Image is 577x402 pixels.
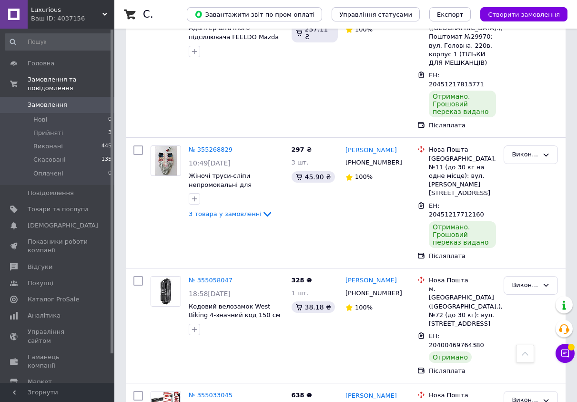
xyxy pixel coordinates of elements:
[512,150,538,160] div: Виконано
[292,159,309,166] span: 3 шт.
[429,221,496,248] div: Отримано. Грошовий переказ видано
[33,169,63,178] span: Оплачені
[437,11,464,18] span: Експорт
[292,171,335,183] div: 45.90 ₴
[28,311,61,320] span: Аналітика
[292,289,309,297] span: 1 шт.
[31,6,102,14] span: Luxurious
[471,10,567,18] a: Створити замовлення
[292,392,312,399] span: 638 ₴
[429,285,496,328] div: м. [GEOGRAPHIC_DATA] ([GEOGRAPHIC_DATA].), №72 (до 30 кг): вул. [STREET_ADDRESS]
[429,155,496,198] div: [GEOGRAPHIC_DATA], №11 (до 30 кг на одне місце): вул. [PERSON_NAME][STREET_ADDRESS]
[556,344,575,363] button: Чат з покупцем
[355,173,373,180] span: 100%
[355,304,373,311] span: 100%
[151,277,181,306] img: Фото товару
[345,146,397,155] a: [PERSON_NAME]
[151,145,181,176] a: Фото товару
[429,367,496,375] div: Післяплата
[189,210,262,217] span: 3 товара у замовленні
[28,189,74,197] span: Повідомлення
[28,75,114,93] span: Замовлення та повідомлення
[189,392,233,399] a: № 355033045
[28,205,88,214] span: Товари та послуги
[187,7,322,21] button: Завантажити звіт по пром-оплаті
[189,303,281,328] a: Кодовий велозамок West Biking 4-значний код 150 см Black
[429,252,496,260] div: Післяплата
[189,210,273,217] a: 3 товара у замовленні
[344,156,403,169] div: [PHONE_NUMBER]
[189,159,231,167] span: 10:49[DATE]
[155,146,177,175] img: Фото товару
[33,155,66,164] span: Скасовані
[101,155,111,164] span: 135
[512,280,538,290] div: Виконано
[355,26,373,33] span: 100%
[33,129,63,137] span: Прийняті
[28,353,88,370] span: Гаманець компанії
[33,115,47,124] span: Нові
[28,263,52,271] span: Відгуки
[189,290,231,298] span: 18:58[DATE]
[28,378,52,386] span: Маркет
[429,391,496,400] div: Нова Пошта
[108,129,111,137] span: 3
[429,276,496,285] div: Нова Пошта
[292,23,338,42] div: 237.11 ₴
[429,7,471,21] button: Експорт
[429,121,496,130] div: Післяплата
[28,279,53,288] span: Покупці
[28,221,98,230] span: [DEMOGRAPHIC_DATA]
[429,91,496,117] div: Отримано. Грошовий переказ видано
[151,276,181,307] a: Фото товару
[488,11,560,18] span: Створити замовлення
[194,10,314,19] span: Завантажити звіт по пром-оплаті
[101,142,111,151] span: 445
[344,287,403,299] div: [PHONE_NUMBER]
[189,146,233,153] a: № 355268829
[480,7,567,21] button: Створити замовлення
[28,101,67,109] span: Замовлення
[429,145,496,154] div: Нова Пошта
[108,115,111,124] span: 0
[292,146,312,153] span: 297 ₴
[292,301,335,313] div: 38.18 ₴
[345,392,397,401] a: [PERSON_NAME]
[189,277,233,284] a: № 355058047
[28,237,88,255] span: Показники роботи компанії
[429,332,484,349] span: ЕН: 20400469764380
[429,72,484,88] span: ЕН: 20451217813771
[339,11,412,18] span: Управління статусами
[28,295,79,304] span: Каталог ProSale
[292,277,312,284] span: 328 ₴
[31,14,114,23] div: Ваш ID: 4037156
[189,172,283,206] a: Жіночі труси-сліпи непромокальні для критичних днів, рубчик L/XL, Бежевий
[332,7,420,21] button: Управління статусами
[108,169,111,178] span: 0
[143,9,240,20] h1: Список замовлень
[429,7,496,67] div: м. [GEOGRAPHIC_DATA] ([GEOGRAPHIC_DATA].), Поштомат №29970: вул. Головна, 220в, корпус 1 (ТІЛЬКИ ...
[429,351,472,363] div: Отримано
[33,142,63,151] span: Виконані
[429,202,484,218] span: ЕН: 20451217712160
[28,59,54,68] span: Головна
[345,276,397,285] a: [PERSON_NAME]
[5,33,112,51] input: Пошук
[28,328,88,345] span: Управління сайтом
